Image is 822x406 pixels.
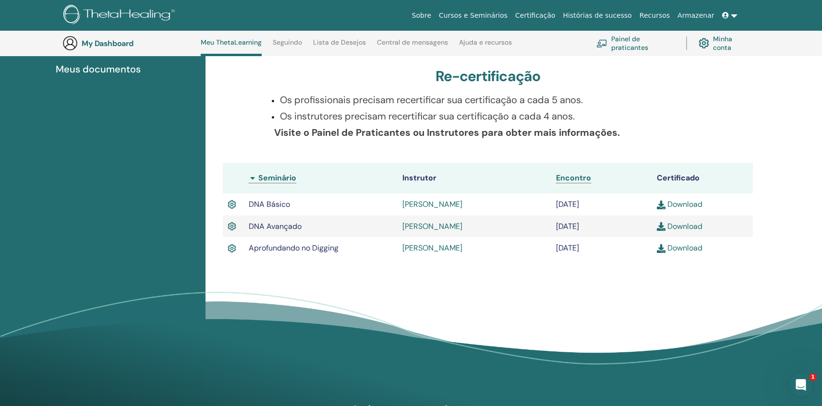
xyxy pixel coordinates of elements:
h3: My Dashboard [82,39,178,48]
a: [PERSON_NAME] [402,199,462,209]
a: Download [657,199,702,209]
a: Painel de praticantes [596,33,675,54]
th: Instrutor [398,163,551,193]
a: Armazenar [674,7,718,24]
b: Visite o Painel de Praticantes ou Instrutores para obter mais informações. [274,126,620,139]
h3: Re-certificação [435,68,541,85]
img: Active Certificate [228,220,236,233]
td: [DATE] [551,193,652,215]
img: Active Certificate [228,198,236,211]
a: Minha conta [699,33,750,54]
a: Seguindo [273,38,302,54]
a: Ajuda e recursos [459,38,512,54]
img: cog.svg [699,36,709,51]
a: Meu ThetaLearning [201,38,262,56]
span: DNA Avançado [249,221,302,231]
img: generic-user-icon.jpg [62,36,78,51]
a: Sobre [408,7,435,24]
a: Download [657,243,702,253]
a: Central de mensagens [377,38,448,54]
img: logo.png [63,5,178,26]
a: Download [657,221,702,231]
a: Cursos e Seminários [435,7,511,24]
iframe: Intercom live chat [789,373,812,396]
th: Certificado [652,163,753,193]
img: download.svg [657,201,665,209]
span: Aprofundando no Digging [249,243,338,253]
img: Active Certificate [228,242,236,255]
a: Certificação [511,7,559,24]
p: Os profissionais precisam recertificar sua certificação a cada 5 anos. [280,93,708,107]
a: Encontro [556,173,591,183]
span: 1 [809,373,817,381]
img: download.svg [657,244,665,253]
img: download.svg [657,222,665,231]
span: Meus documentos [56,62,141,76]
a: Histórias de sucesso [559,7,636,24]
td: [DATE] [551,215,652,238]
a: Recursos [636,7,674,24]
img: chalkboard-teacher.svg [596,39,607,48]
a: [PERSON_NAME] [402,221,462,231]
span: DNA Básico [249,199,290,209]
a: [PERSON_NAME] [402,243,462,253]
p: Os instrutores precisam recertificar sua certificação a cada 4 anos. [280,109,708,123]
a: Lista de Desejos [313,38,366,54]
td: [DATE] [551,237,652,259]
